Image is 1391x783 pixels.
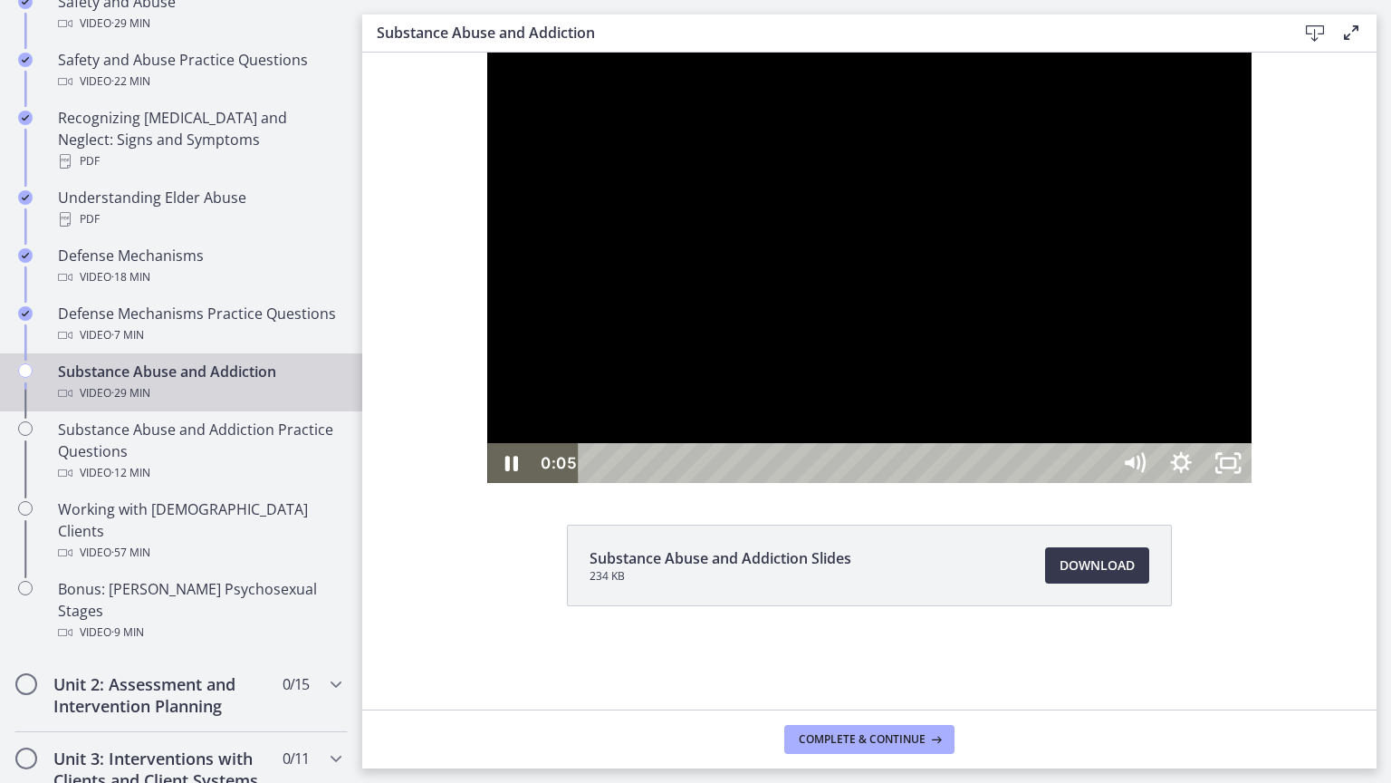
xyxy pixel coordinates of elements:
div: Video [58,462,341,484]
button: Complete & continue [784,725,955,754]
i: Completed [18,111,33,125]
div: PDF [58,208,341,230]
div: Substance Abuse and Addiction Practice Questions [58,419,341,484]
div: Recognizing [MEDICAL_DATA] and Neglect: Signs and Symptoms [58,107,341,172]
span: 0 / 11 [283,748,309,769]
i: Completed [18,190,33,205]
div: Understanding Elder Abuse [58,187,341,230]
div: Video [58,266,341,288]
h3: Substance Abuse and Addiction [377,22,1268,43]
div: Bonus: [PERSON_NAME] Psychosexual Stages [58,578,341,643]
div: Defense Mechanisms [58,245,341,288]
span: 234 KB [590,569,851,584]
span: · 9 min [111,622,144,643]
i: Completed [18,53,33,67]
i: Completed [18,306,33,321]
span: · 7 min [111,324,144,346]
span: · 22 min [111,71,150,92]
span: · 12 min [111,462,150,484]
div: Substance Abuse and Addiction [58,361,341,404]
span: · 29 min [111,13,150,34]
div: Working with [DEMOGRAPHIC_DATA] Clients [58,498,341,564]
button: Show settings menu [795,391,842,430]
div: Safety and Abuse Practice Questions [58,49,341,92]
div: Defense Mechanisms Practice Questions [58,303,341,346]
span: 0 / 15 [283,673,309,695]
iframe: Video Lesson [362,53,1377,483]
div: Video [58,324,341,346]
span: · 29 min [111,382,150,404]
button: Unfullscreen [842,391,889,430]
span: Substance Abuse and Addiction Slides [590,547,851,569]
span: · 57 min [111,542,150,564]
i: Completed [18,248,33,263]
span: · 18 min [111,266,150,288]
div: Video [58,71,341,92]
span: Download [1060,555,1135,576]
a: Download [1045,547,1149,584]
div: Video [58,382,341,404]
div: Video [58,542,341,564]
button: Mute [748,391,795,430]
span: Complete & continue [799,732,926,747]
div: Video [58,622,341,643]
div: Video [58,13,341,34]
div: PDF [58,150,341,172]
h2: Unit 2: Assessment and Intervention Planning [53,673,274,717]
